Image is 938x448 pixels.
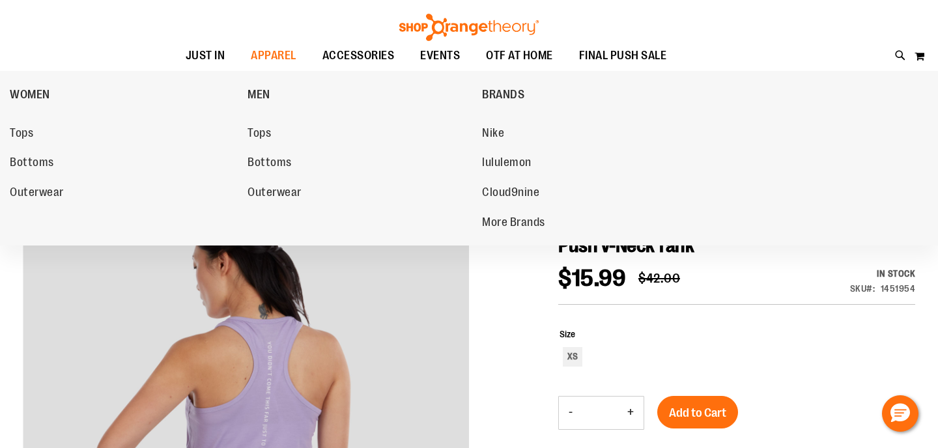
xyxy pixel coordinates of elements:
span: lululemon [482,156,532,172]
div: 1451954 [881,282,916,295]
a: FINAL PUSH SALE [566,41,680,71]
button: Hello, have a question? Let’s chat. [882,395,918,432]
span: ACCESSORIES [322,41,395,70]
a: Bottoms [248,151,469,175]
span: Add to Cart [669,406,726,420]
span: JUST IN [186,41,225,70]
div: XS [563,347,582,367]
button: Decrease product quantity [559,397,582,429]
a: Tops [248,122,469,145]
div: In stock [850,267,916,280]
span: FINAL PUSH SALE [579,41,667,70]
a: WOMEN [10,77,241,111]
span: WOMEN [10,88,50,104]
span: EVENTS [420,41,460,70]
span: BRANDS [482,88,524,104]
span: Bottoms [10,156,54,172]
span: Outerwear [248,186,302,202]
span: Outerwear [10,186,64,202]
a: EVENTS [407,41,473,71]
span: Tops [248,126,271,143]
strong: SKU [850,283,875,294]
a: APPAREL [238,41,309,70]
a: ACCESSORIES [309,41,408,71]
span: Bottoms [248,156,292,172]
button: Add to Cart [657,396,738,428]
span: Nike [482,126,504,143]
a: JUST IN [173,41,238,71]
span: Tops [10,126,33,143]
input: Product quantity [582,397,618,428]
img: Shop Orangetheory [397,14,541,41]
span: $42.00 [638,271,680,286]
span: Cloud9nine [482,186,539,202]
a: MEN [248,77,476,111]
button: Increase product quantity [618,397,644,429]
span: Size [560,329,575,339]
span: Push V-Neck Tank [558,234,694,257]
span: OTF AT HOME [486,41,553,70]
a: Outerwear [248,181,469,204]
a: BRANDS [482,77,713,111]
a: OTF AT HOME [473,41,566,71]
span: APPAREL [251,41,296,70]
span: $15.99 [558,265,625,292]
span: MEN [248,88,270,104]
span: More Brands [482,216,545,232]
div: Availability [850,267,916,280]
